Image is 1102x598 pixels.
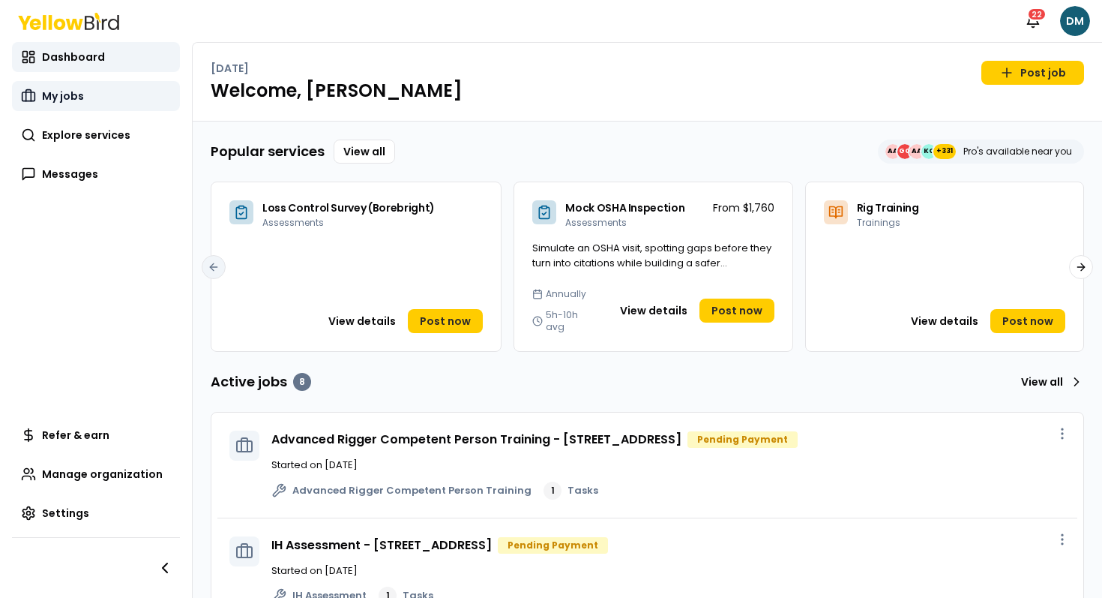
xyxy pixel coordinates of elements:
[990,309,1065,333] a: Post now
[1002,314,1053,329] span: Post now
[408,309,483,333] a: Post now
[699,299,774,323] a: Post now
[271,458,1065,473] p: Started on [DATE]
[611,299,696,323] button: View details
[713,200,774,215] p: From $1,760
[211,79,1084,103] h1: Welcome, [PERSON_NAME]
[687,431,798,448] div: Pending Payment
[1015,370,1084,394] a: View all
[262,200,435,215] span: Loss Control Survey (Borebright)
[271,431,681,448] a: Advanced Rigger Competent Person Training - [STREET_ADDRESS]
[544,482,561,500] div: 1
[12,120,180,150] a: Explore services
[711,303,762,318] span: Post now
[532,241,771,284] span: Simulate an OSHA visit, spotting gaps before they turn into citations while building a safer work...
[42,89,84,104] span: My jobs
[12,159,180,189] a: Messages
[42,128,130,143] span: Explore services
[897,144,912,159] span: GG
[211,61,249,76] p: [DATE]
[12,459,180,489] a: Manage organization
[981,61,1084,85] a: Post job
[42,467,163,482] span: Manage organization
[12,498,180,528] a: Settings
[319,309,405,333] button: View details
[902,309,987,333] button: View details
[292,483,532,498] span: Advanced Rigger Competent Person Training
[293,373,311,391] div: 8
[565,216,627,229] span: Assessments
[334,140,395,164] a: View all
[498,537,608,554] div: Pending Payment
[857,216,900,229] span: Trainings
[271,563,1065,578] p: Started on [DATE]
[262,216,324,229] span: Assessments
[12,81,180,111] a: My jobs
[565,200,684,215] span: Mock OSHA Inspection
[921,144,936,159] span: KO
[271,536,492,554] a: IH Assessment - [STREET_ADDRESS]
[1027,8,1047,21] div: 22
[1018,6,1048,36] button: 22
[42,50,105,65] span: Dashboard
[936,144,953,159] span: +331
[857,200,919,215] span: Rig Training
[909,144,924,159] span: AA
[963,146,1072,158] p: Pro's available near you
[546,309,598,333] span: 5h-10h avg
[42,167,98,182] span: Messages
[211,371,311,392] h3: Active jobs
[12,42,180,72] a: Dashboard
[42,506,89,521] span: Settings
[42,428,109,443] span: Refer & earn
[544,482,598,500] a: 1Tasks
[211,141,325,162] h3: Popular services
[12,420,180,450] a: Refer & earn
[420,314,471,329] span: Post now
[885,144,900,159] span: AA
[546,288,586,300] span: Annually
[1060,6,1090,36] span: DM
